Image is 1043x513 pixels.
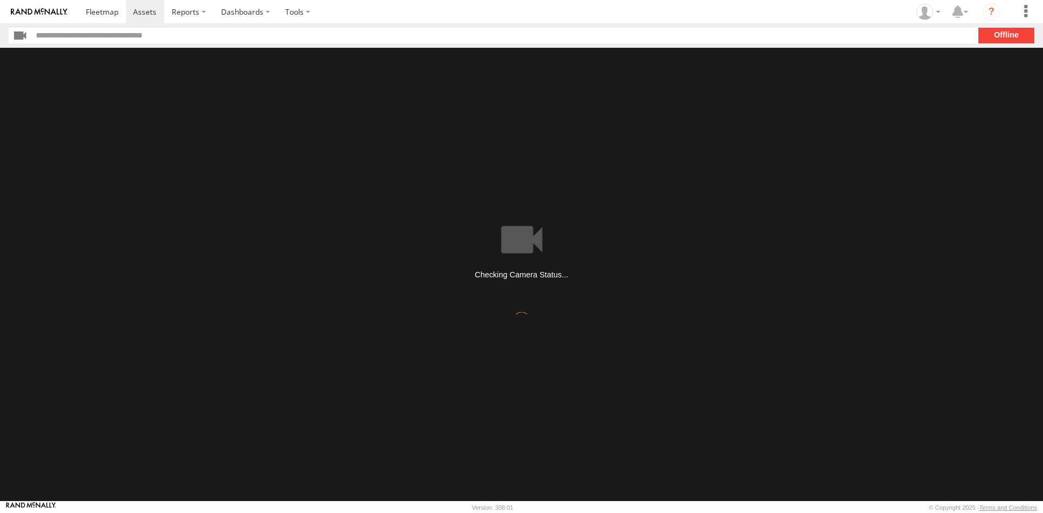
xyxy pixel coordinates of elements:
a: Visit our Website [6,502,56,513]
i: ? [983,3,1000,21]
img: rand-logo.svg [11,8,67,16]
div: © Copyright 2025 - [929,504,1037,511]
div: Version: 308.01 [472,504,513,511]
a: Terms and Conditions [979,504,1037,511]
div: Dwayne Rieks [913,4,944,20]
